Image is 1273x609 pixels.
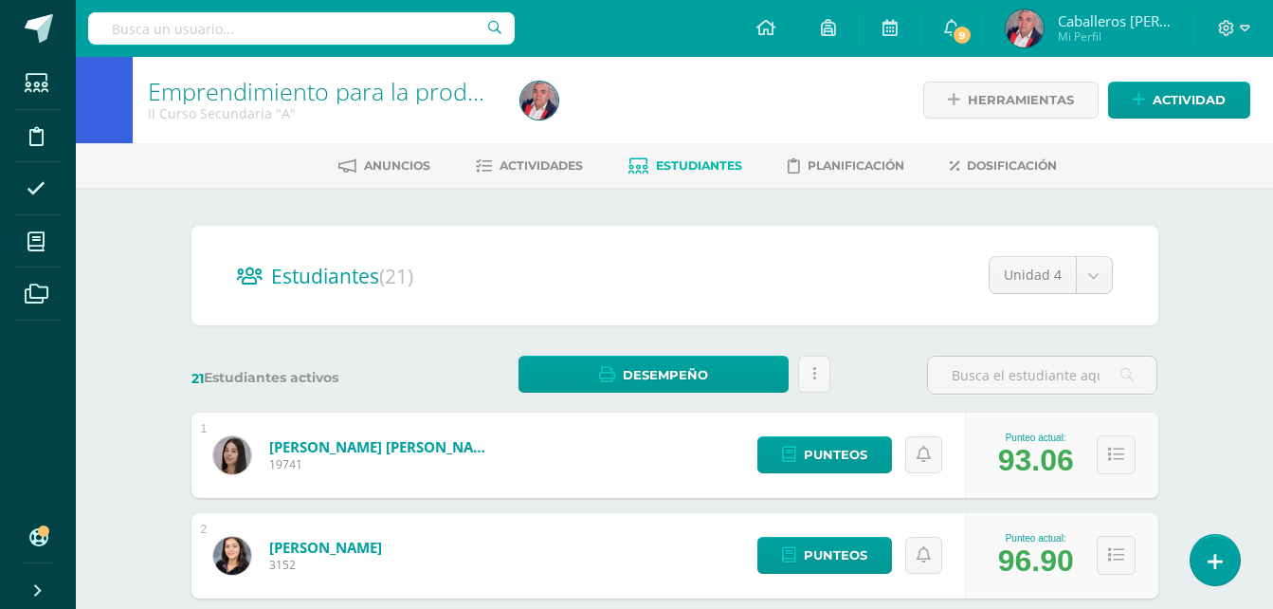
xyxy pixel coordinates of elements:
span: Punteos [804,437,867,472]
input: Busca el estudiante aquí... [928,357,1156,394]
img: 1a512a346c2ea5cc967b5f0e5d8a4a6d.png [213,537,251,575]
span: 9 [952,25,973,46]
img: 718472c83144e4d062e4550837bf6643.png [520,82,558,120]
img: ba6bc11477de3836e70c60aefa55b2b7.png [213,436,251,474]
span: 3152 [269,557,382,573]
label: Estudiantes activos [191,369,422,387]
a: Punteos [757,537,892,574]
div: Punteo actual: [998,433,1074,443]
span: Planificación [808,158,904,173]
span: Desempeño [623,358,708,393]
span: Caballeros [PERSON_NAME] [1058,11,1172,30]
div: 93.06 [998,443,1074,478]
a: Punteos [757,436,892,473]
span: Mi Perfil [1058,28,1172,45]
a: Actividades [476,151,583,181]
div: 96.90 [998,544,1074,579]
a: Estudiantes [628,151,742,181]
div: Punteo actual: [998,533,1074,544]
div: II Curso Secundaria 'A' [148,104,498,122]
span: 19741 [269,456,497,472]
span: Herramientas [968,83,1074,118]
img: 718472c83144e4d062e4550837bf6643.png [1006,9,1044,47]
a: Anuncios [338,151,430,181]
a: [PERSON_NAME] [PERSON_NAME] [269,437,497,456]
span: Dosificación [967,158,1057,173]
a: Desempeño [518,356,789,393]
span: Estudiantes [656,158,742,173]
span: Unidad 4 [1004,257,1062,293]
span: Actividades [500,158,583,173]
a: Herramientas [923,82,1099,119]
span: Anuncios [364,158,430,173]
span: Estudiantes [271,263,413,289]
span: 21 [191,370,204,387]
a: [PERSON_NAME] [269,538,382,557]
a: Actividad [1108,82,1250,119]
span: (21) [379,263,413,289]
input: Busca un usuario... [88,12,515,45]
a: Emprendimiento para la productividad [148,75,564,107]
div: 1 [201,422,208,435]
span: Actividad [1153,83,1226,118]
a: Planificación [788,151,904,181]
span: Punteos [804,538,867,573]
a: Unidad 4 [990,257,1112,293]
div: 2 [201,523,208,536]
a: Dosificación [950,151,1057,181]
h1: Emprendimiento para la productividad [148,78,498,104]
